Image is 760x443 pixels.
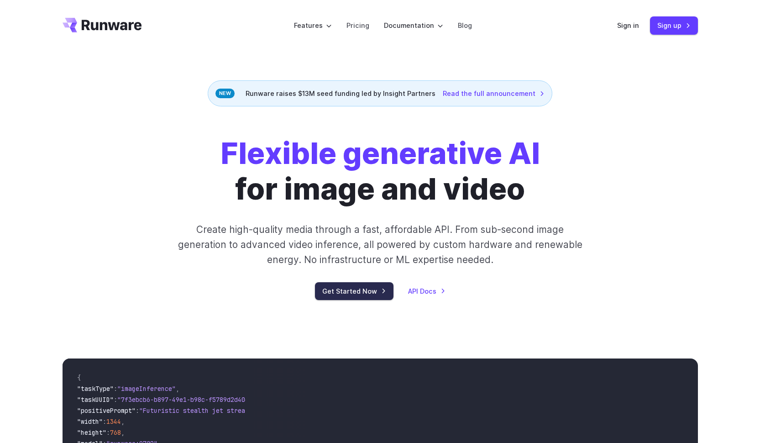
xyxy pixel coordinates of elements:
span: "imageInference" [117,385,176,393]
span: { [77,374,81,382]
label: Documentation [384,20,443,31]
span: "7f3ebcb6-b897-49e1-b98c-f5789d2d40d7" [117,396,256,404]
span: : [103,417,106,426]
span: "taskUUID" [77,396,114,404]
a: Pricing [346,20,369,31]
span: , [121,417,125,426]
div: Runware raises $13M seed funding led by Insight Partners [208,80,552,106]
span: 1344 [106,417,121,426]
span: 768 [110,428,121,437]
a: API Docs [408,286,446,296]
span: "height" [77,428,106,437]
span: : [106,428,110,437]
span: : [136,406,139,415]
a: Sign in [617,20,639,31]
span: "width" [77,417,103,426]
span: "positivePrompt" [77,406,136,415]
a: Sign up [650,16,698,34]
strong: Flexible generative AI [220,135,540,171]
span: , [176,385,179,393]
a: Go to / [63,18,142,32]
span: : [114,385,117,393]
a: Read the full announcement [443,88,545,99]
label: Features [294,20,332,31]
a: Blog [458,20,472,31]
p: Create high-quality media through a fast, affordable API. From sub-second image generation to adv... [177,222,583,268]
span: "taskType" [77,385,114,393]
span: , [121,428,125,437]
h1: for image and video [220,136,540,207]
span: "Futuristic stealth jet streaking through a neon-lit cityscape with glowing purple exhaust" [139,406,472,415]
a: Get Started Now [315,282,393,300]
span: : [114,396,117,404]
